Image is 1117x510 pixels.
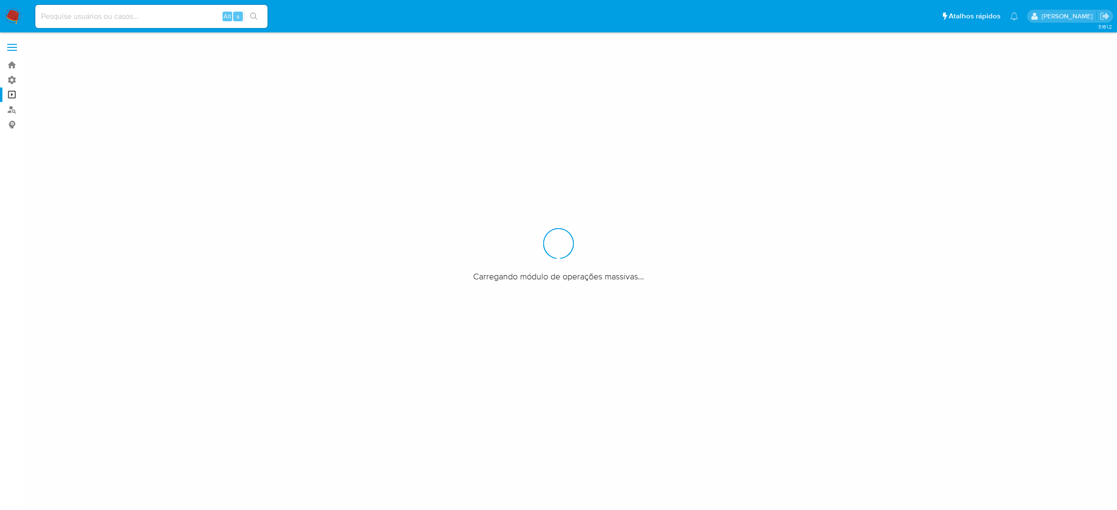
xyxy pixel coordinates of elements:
[35,10,268,23] input: Pesquise usuários ou casos...
[1100,11,1110,21] a: Sair
[1042,12,1096,21] p: matheus.lima@mercadopago.com.br
[237,12,239,21] span: s
[949,11,1000,21] span: Atalhos rápidos
[1010,12,1018,20] a: Notificações
[244,10,264,23] button: search-icon
[473,270,644,282] span: Carregando módulo de operações massivas...
[223,12,231,21] span: Alt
